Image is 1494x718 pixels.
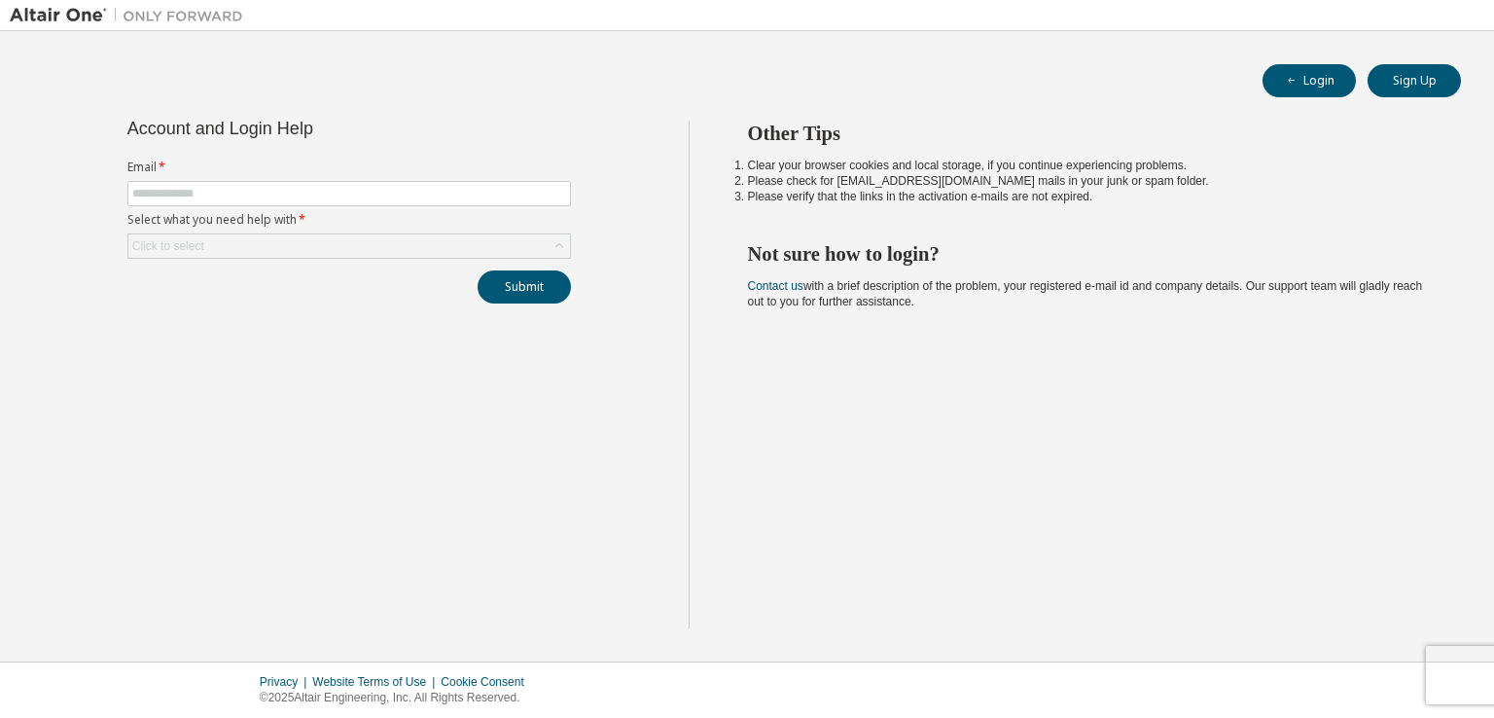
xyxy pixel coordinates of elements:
button: Sign Up [1368,64,1461,97]
button: Submit [478,270,571,304]
div: Website Terms of Use [312,674,441,690]
div: Click to select [132,238,204,254]
h2: Other Tips [748,121,1427,146]
div: Privacy [260,674,312,690]
label: Select what you need help with [127,212,571,228]
span: with a brief description of the problem, your registered e-mail id and company details. Our suppo... [748,279,1423,308]
p: © 2025 Altair Engineering, Inc. All Rights Reserved. [260,690,536,706]
a: Contact us [748,279,803,293]
h2: Not sure how to login? [748,241,1427,267]
li: Clear your browser cookies and local storage, if you continue experiencing problems. [748,158,1427,173]
label: Email [127,160,571,175]
img: Altair One [10,6,253,25]
button: Login [1263,64,1356,97]
div: Cookie Consent [441,674,535,690]
div: Click to select [128,234,570,258]
div: Account and Login Help [127,121,482,136]
li: Please verify that the links in the activation e-mails are not expired. [748,189,1427,204]
li: Please check for [EMAIL_ADDRESS][DOMAIN_NAME] mails in your junk or spam folder. [748,173,1427,189]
